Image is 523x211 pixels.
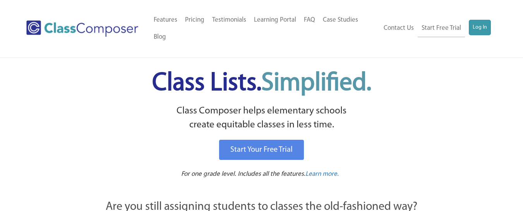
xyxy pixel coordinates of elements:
[305,170,339,179] a: Learn more.
[63,104,460,132] p: Class Composer helps elementary schools create equitable classes in less time.
[319,12,362,29] a: Case Studies
[261,71,371,96] span: Simplified.
[469,20,491,35] a: Log In
[208,12,250,29] a: Testimonials
[230,146,293,154] span: Start Your Free Trial
[150,12,181,29] a: Features
[250,12,300,29] a: Learning Portal
[300,12,319,29] a: FAQ
[219,140,304,160] a: Start Your Free Trial
[26,21,138,37] img: Class Composer
[418,20,465,37] a: Start Free Trial
[150,12,379,46] nav: Header Menu
[181,12,208,29] a: Pricing
[379,20,491,37] nav: Header Menu
[150,29,170,46] a: Blog
[181,171,305,177] span: For one grade level. Includes all the features.
[305,171,339,177] span: Learn more.
[152,71,371,96] span: Class Lists.
[380,20,418,37] a: Contact Us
